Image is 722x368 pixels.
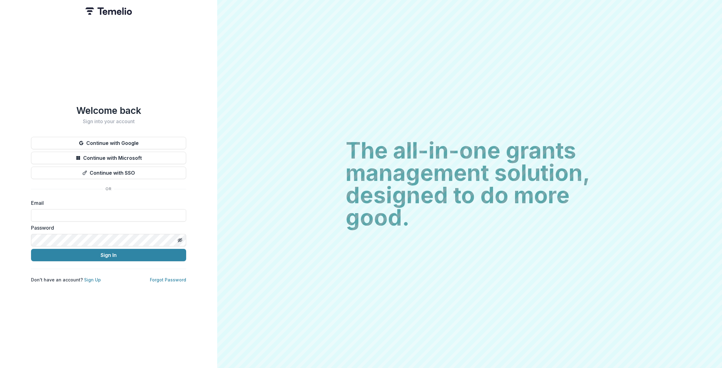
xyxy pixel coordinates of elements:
button: Continue with Google [31,137,186,149]
h2: Sign into your account [31,119,186,124]
a: Sign Up [84,277,101,282]
button: Continue with Microsoft [31,152,186,164]
label: Password [31,224,182,231]
button: Toggle password visibility [175,235,185,245]
h1: Welcome back [31,105,186,116]
p: Don't have an account? [31,276,101,283]
label: Email [31,199,182,207]
button: Sign In [31,249,186,261]
img: Temelio [85,7,132,15]
a: Forgot Password [150,277,186,282]
button: Continue with SSO [31,167,186,179]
